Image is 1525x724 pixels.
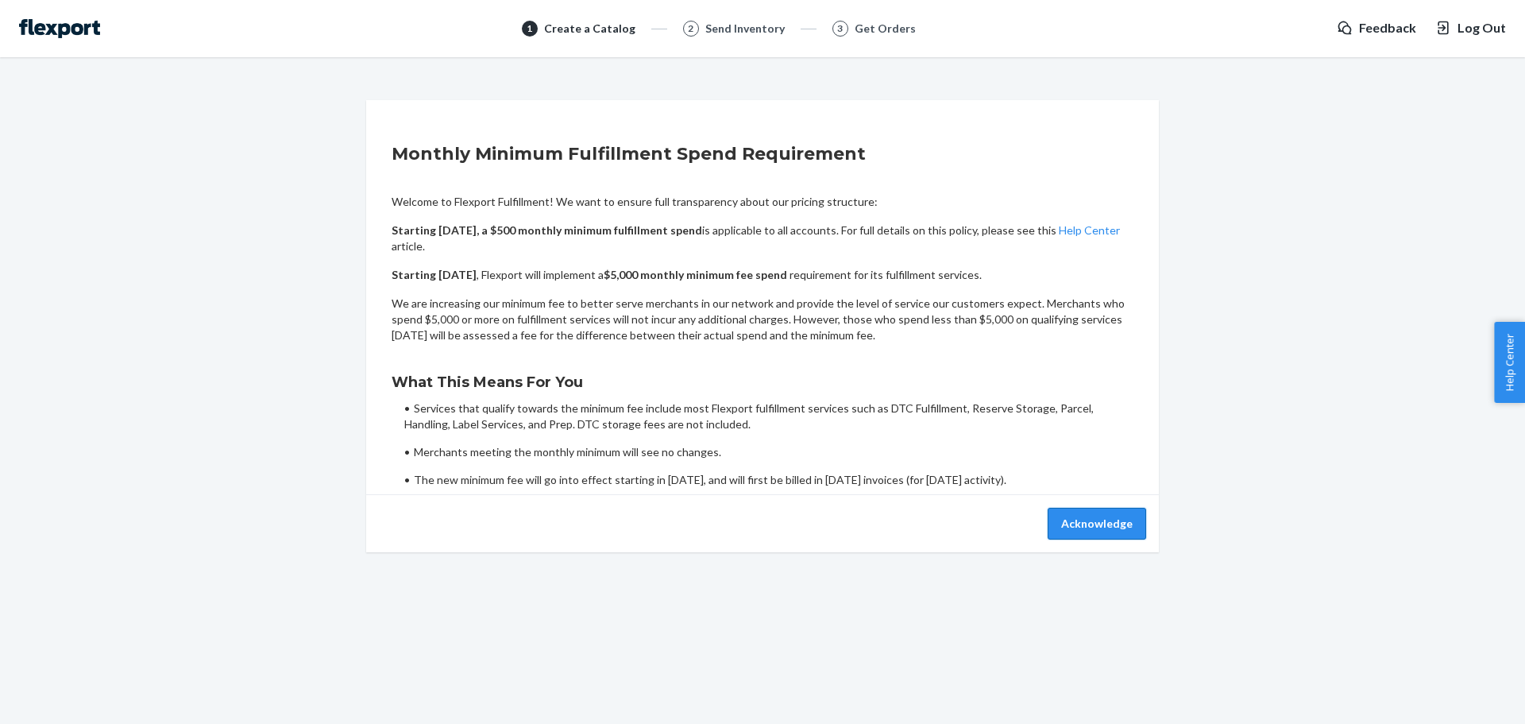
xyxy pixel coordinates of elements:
div: Send Inventory [705,21,785,37]
span: Log Out [1457,19,1506,37]
img: Flexport logo [19,19,100,38]
h2: Monthly Minimum Fulfillment Spend Requirement [392,141,1133,167]
span: Feedback [1359,19,1416,37]
div: Create a Catalog [544,21,635,37]
b: Starting [DATE] [392,268,477,281]
p: , Flexport will implement a requirement for its fulfillment services. [392,267,1133,283]
span: 1 [527,21,532,35]
li: Merchants meeting the monthly minimum will see no changes. [404,444,1133,460]
a: Help Center [1059,223,1120,237]
p: Welcome to Flexport Fulfillment! We want to ensure full transparency about our pricing structure: [392,194,1133,210]
span: 3 [837,21,843,35]
b: $5,000 monthly minimum fee spend [604,268,787,281]
h3: What This Means For You [392,372,1133,393]
li: Services that qualify towards the minimum fee include most Flexport fulfillment services such as ... [404,401,1133,432]
b: Starting [DATE], a $500 monthly minimum fulfillment spend [392,223,702,237]
button: Log Out [1435,19,1506,37]
div: Get Orders [855,21,916,37]
p: is applicable to all accounts. For full details on this policy, please see this article. [392,223,1133,254]
p: We are increasing our minimum fee to better serve merchants in our network and provide the level ... [392,296,1133,343]
li: The new minimum fee will go into effect starting in [DATE], and will first be billed in [DATE] in... [404,472,1133,488]
button: Help Center [1494,322,1525,403]
a: Feedback [1337,19,1416,37]
button: Acknowledge [1048,508,1146,540]
span: 2 [688,21,693,35]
